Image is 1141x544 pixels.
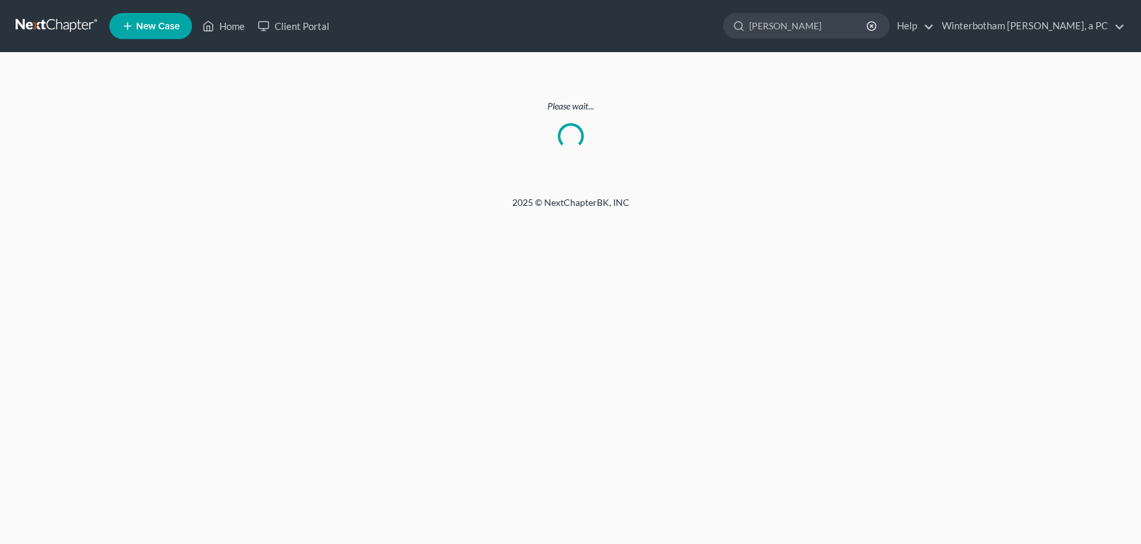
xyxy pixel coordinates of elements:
span: New Case [136,21,180,31]
p: Please wait... [16,100,1125,113]
a: Help [890,14,934,38]
a: Client Portal [251,14,336,38]
a: Home [196,14,251,38]
a: Winterbotham [PERSON_NAME], a PC [935,14,1125,38]
input: Search by name... [749,14,868,38]
div: 2025 © NextChapterBK, INC [200,196,942,220]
